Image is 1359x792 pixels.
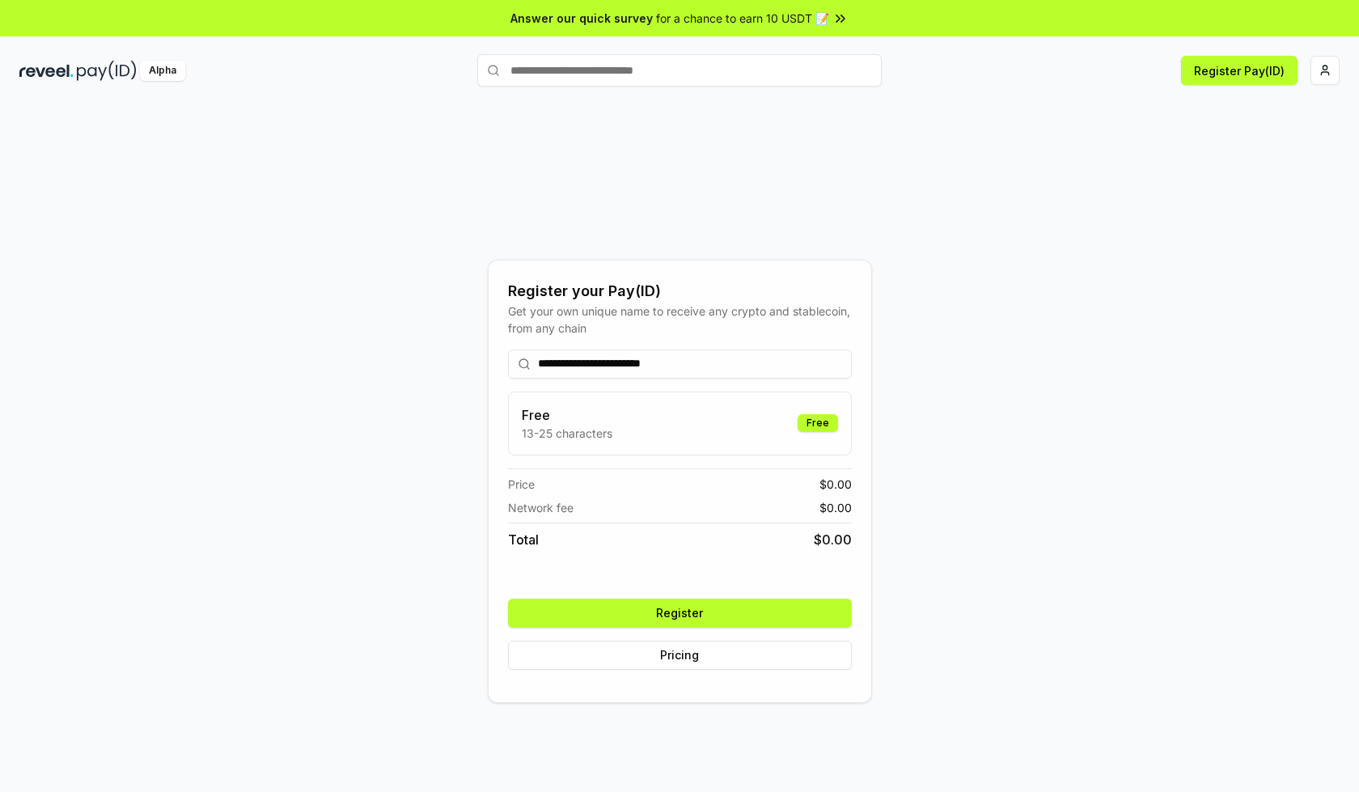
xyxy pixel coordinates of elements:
div: Register your Pay(ID) [508,280,852,303]
p: 13-25 characters [522,425,612,442]
span: Network fee [508,499,574,516]
button: Pricing [508,641,852,670]
img: pay_id [77,61,137,81]
div: Get your own unique name to receive any crypto and stablecoin, from any chain [508,303,852,337]
img: reveel_dark [19,61,74,81]
span: $ 0.00 [814,530,852,549]
div: Alpha [140,61,185,81]
button: Register Pay(ID) [1181,56,1298,85]
div: Free [798,414,838,432]
span: Price [508,476,535,493]
span: Total [508,530,539,549]
h3: Free [522,405,612,425]
button: Register [508,599,852,628]
span: $ 0.00 [819,476,852,493]
span: $ 0.00 [819,499,852,516]
span: Answer our quick survey [510,10,653,27]
span: for a chance to earn 10 USDT 📝 [656,10,829,27]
